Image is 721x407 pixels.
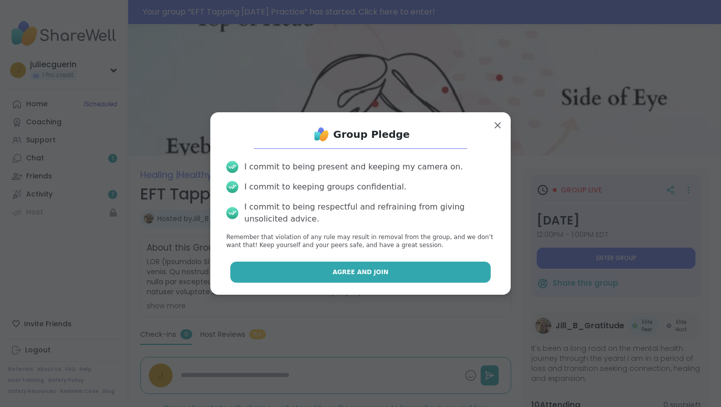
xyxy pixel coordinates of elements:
[230,262,491,283] button: Agree and Join
[244,181,407,193] div: I commit to keeping groups confidential.
[244,201,495,225] div: I commit to being respectful and refraining from giving unsolicited advice.
[333,127,410,141] h1: Group Pledge
[226,233,495,250] p: Remember that violation of any rule may result in removal from the group, and we don’t want that!...
[244,161,463,173] div: I commit to being present and keeping my camera on.
[311,124,331,144] img: ShareWell Logo
[332,268,389,277] span: Agree and Join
